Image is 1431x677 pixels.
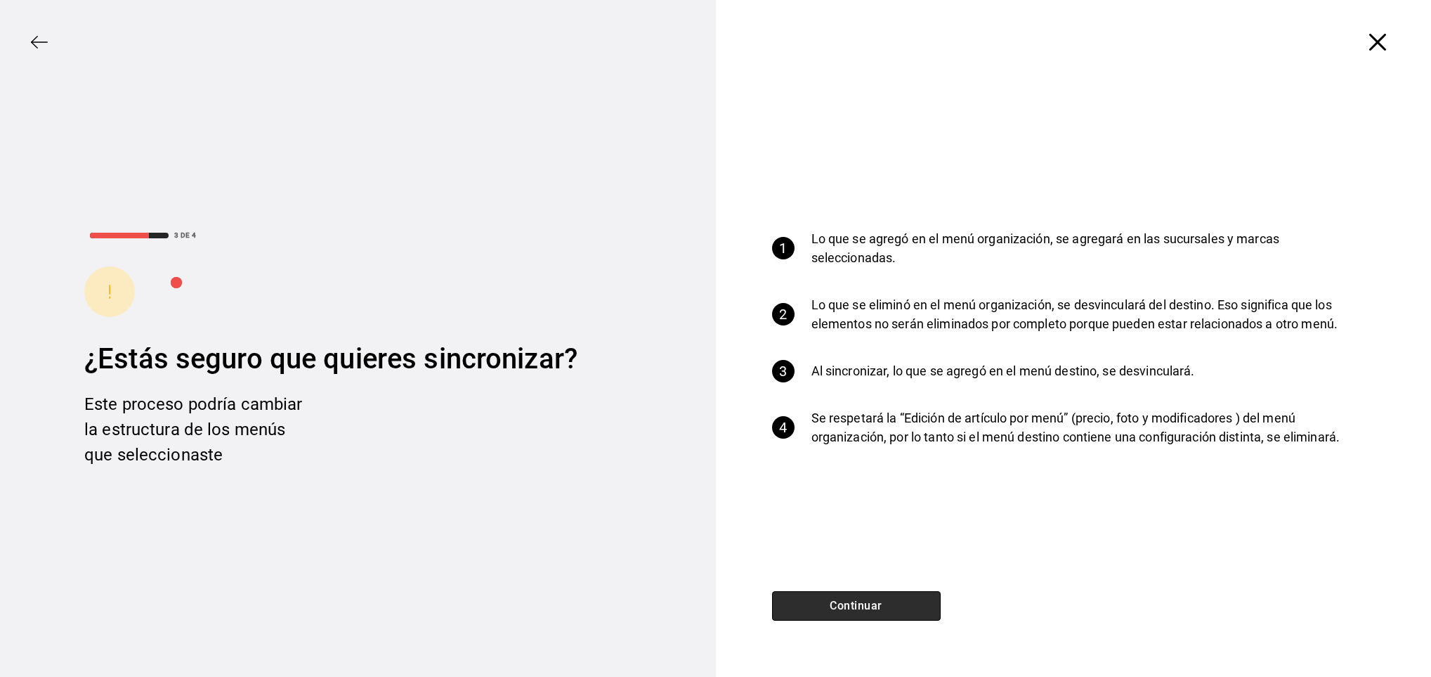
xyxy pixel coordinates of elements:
[772,591,941,621] button: Continuar
[811,361,1195,380] p: Al sincronizar, lo que se agregó en el menú destino, se desvinculará.
[772,303,795,325] div: 2
[772,237,795,259] div: 1
[772,416,795,439] div: 4
[84,338,632,380] div: ¿Estás seguro que quieres sincronizar?
[811,295,1364,333] p: Lo que se eliminó en el menú organización, se desvinculará del destino. Eso significa que los ele...
[811,229,1364,267] p: Lo que se agregó en el menú organización, se agregará en las sucursales y marcas seleccionadas.
[174,230,196,240] div: 3 DE 4
[772,360,795,382] div: 3
[811,408,1364,446] p: Se respetará la “Edición de artículo por menú” (precio, foto y modificadores ) del menú organizac...
[84,392,309,468] div: Este proceso podría cambiar la estructura de los menús que seleccionaste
